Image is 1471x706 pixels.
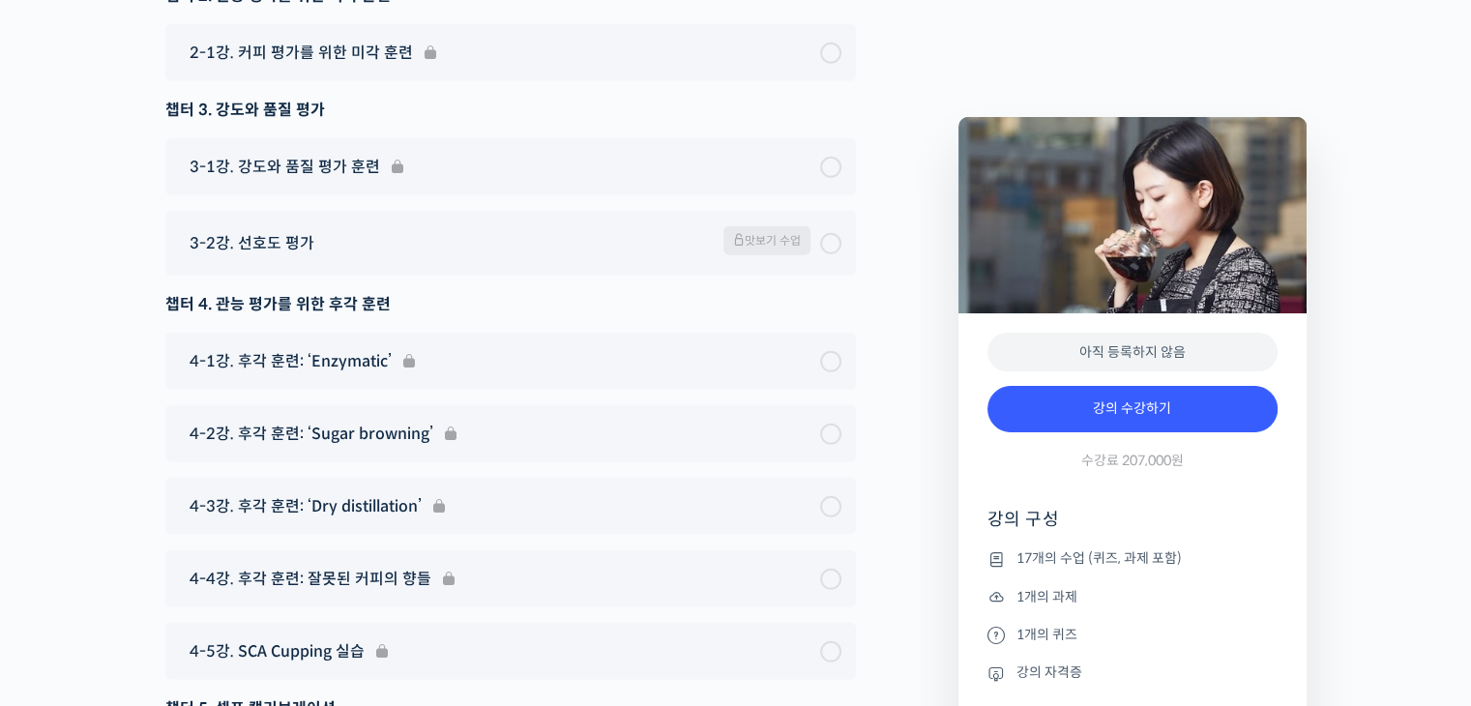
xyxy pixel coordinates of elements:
a: 1대화 [128,545,250,594]
h4: 강의 구성 [987,508,1278,546]
li: 17개의 수업 (퀴즈, 과제 포함) [987,547,1278,571]
span: 대화 [177,575,200,591]
a: 홈 [6,545,128,594]
li: 강의 자격증 [987,662,1278,685]
div: 아직 등록하지 않음 [987,333,1278,372]
span: 설정 [299,574,322,590]
div: 챕터 3. 강도와 품질 평가 [165,97,856,123]
span: 홈 [61,574,73,590]
span: 3-2강. 선호도 평가 [190,230,314,256]
a: 설정 [250,545,371,594]
li: 1개의 퀴즈 [987,623,1278,646]
a: 강의 수강하기 [987,386,1278,432]
span: 맛보기 수업 [723,226,810,255]
span: 1 [196,544,203,560]
li: 1개의 과제 [987,585,1278,608]
a: 3-2강. 선호도 평가 맛보기 수업 [180,226,841,260]
div: 챕터 4. 관능 평가를 위한 후각 훈련 [165,291,856,317]
span: 수강료 207,000원 [1081,452,1184,470]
